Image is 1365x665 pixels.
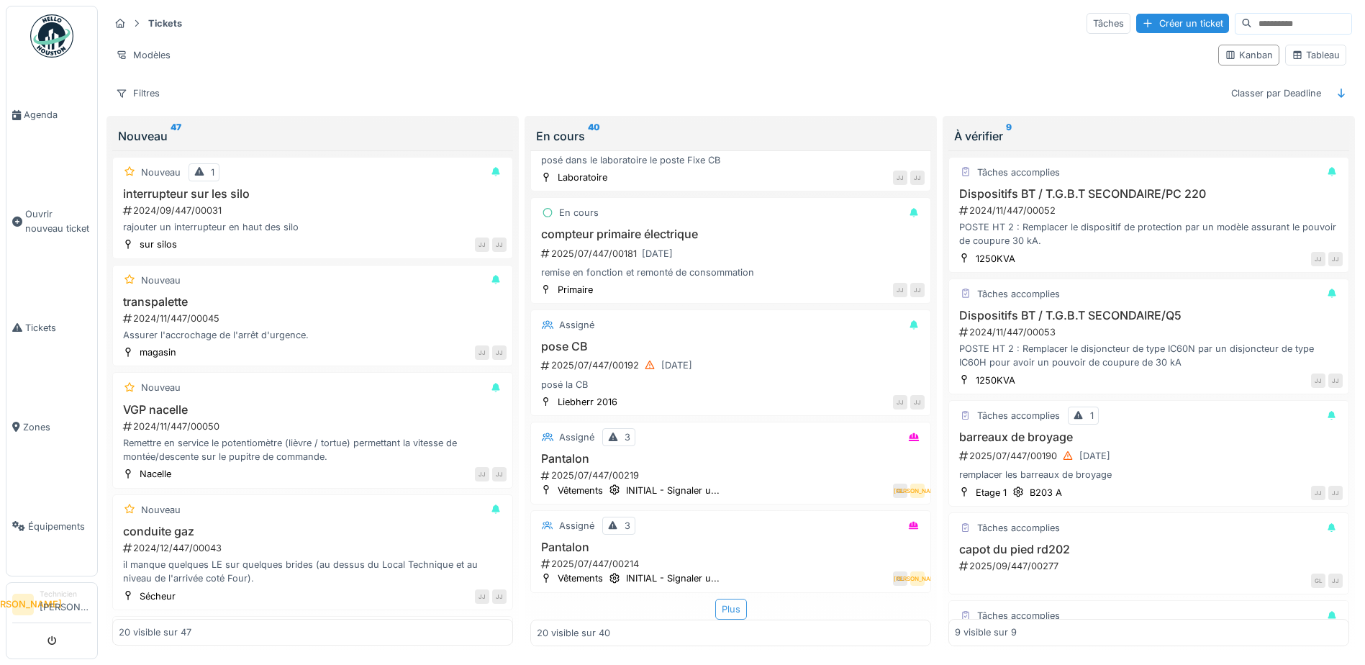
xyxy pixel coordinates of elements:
[540,469,925,482] div: 2025/07/447/00219
[171,127,181,145] sup: 47
[958,204,1343,217] div: 2024/11/447/00052
[559,206,599,220] div: En cours
[1292,48,1340,62] div: Tableau
[536,127,925,145] div: En cours
[1079,449,1110,463] div: [DATE]
[958,559,1343,573] div: 2025/09/447/00277
[140,237,177,251] div: sur silos
[558,283,593,297] div: Primaire
[976,374,1015,387] div: 1250KVA
[141,381,181,394] div: Nouveau
[140,589,176,603] div: Sécheur
[475,237,489,252] div: JJ
[28,520,91,533] span: Équipements
[1328,252,1343,266] div: JJ
[537,540,925,554] h3: Pantalon
[142,17,188,30] strong: Tickets
[537,266,925,279] div: remise en fonction et remonté de consommation
[40,589,91,620] li: [PERSON_NAME]
[1328,574,1343,588] div: JJ
[119,328,507,342] div: Assurer l'accrochage de l'arrêt d'urgence.
[6,476,97,576] a: Équipements
[1225,83,1328,104] div: Classer par Deadline
[958,325,1343,339] div: 2024/11/447/00053
[625,519,630,533] div: 3
[537,625,610,639] div: 20 visible sur 40
[24,108,91,122] span: Agenda
[977,521,1060,535] div: Tâches accomplies
[977,609,1060,623] div: Tâches accomplies
[119,403,507,417] h3: VGP nacelle
[475,345,489,360] div: JJ
[1328,486,1343,500] div: JJ
[122,312,507,325] div: 2024/11/447/00045
[893,484,907,498] div: GL
[954,127,1343,145] div: À vérifier
[976,486,1007,499] div: Etage 1
[109,83,166,104] div: Filtres
[118,127,507,145] div: Nouveau
[119,295,507,309] h3: transpalette
[1311,574,1325,588] div: GL
[475,467,489,481] div: JJ
[1030,486,1062,499] div: B203 A
[492,467,507,481] div: JJ
[537,452,925,466] h3: Pantalon
[6,65,97,165] a: Agenda
[977,287,1060,301] div: Tâches accomplies
[661,358,692,372] div: [DATE]
[122,420,507,433] div: 2024/11/447/00050
[40,589,91,600] div: Technicien
[122,541,507,555] div: 2024/12/447/00043
[558,395,617,409] div: Liebherr 2016
[977,166,1060,179] div: Tâches accomplies
[893,171,907,185] div: JJ
[1136,14,1229,33] div: Créer un ticket
[1225,48,1273,62] div: Kanban
[642,247,673,261] div: [DATE]
[1006,127,1012,145] sup: 9
[141,273,181,287] div: Nouveau
[109,45,177,65] div: Modèles
[6,278,97,377] a: Tickets
[955,309,1343,322] h3: Dispositifs BT / T.G.B.T SECONDAIRE/Q5
[1090,409,1094,422] div: 1
[492,237,507,252] div: JJ
[141,166,181,179] div: Nouveau
[12,594,34,615] li: [PERSON_NAME]
[140,467,171,481] div: Nacelle
[1087,13,1130,34] div: Tâches
[955,342,1343,369] div: POSTE HT 2 : Remplacer le disjoncteur de type IC60N par un disjoncteur de type IC60H pour avoir u...
[588,127,600,145] sup: 40
[119,436,507,463] div: Remettre en service le potentiomètre (lièvre / tortue) permettant la vitesse de montée/descente s...
[559,430,594,444] div: Assigné
[30,14,73,58] img: Badge_color-CXgf-gQk.svg
[6,165,97,278] a: Ouvrir nouveau ticket
[1328,374,1343,388] div: JJ
[558,571,603,585] div: Vêtements
[955,625,1017,639] div: 9 visible sur 9
[6,377,97,476] a: Zones
[25,321,91,335] span: Tickets
[893,571,907,586] div: GL
[910,283,925,297] div: JJ
[715,599,747,620] div: Plus
[537,153,925,167] div: posé dans le laboratoire le poste Fixe CB
[625,430,630,444] div: 3
[977,409,1060,422] div: Tâches accomplies
[893,283,907,297] div: JJ
[537,378,925,392] div: posé la CB
[119,558,507,585] div: il manque quelques LE sur quelques brides (au dessus du Local Technique et au niveau de l'arrivée...
[540,557,925,571] div: 2025/07/447/00214
[955,468,1343,481] div: remplacer les barreaux de broyage
[492,345,507,360] div: JJ
[910,484,925,498] div: [PERSON_NAME]
[537,340,925,353] h3: pose CB
[910,395,925,410] div: JJ
[537,227,925,241] h3: compteur primaire électrique
[475,589,489,604] div: JJ
[1311,374,1325,388] div: JJ
[626,484,720,497] div: INITIAL - Signaler u...
[558,171,607,184] div: Laboratoire
[1311,486,1325,500] div: JJ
